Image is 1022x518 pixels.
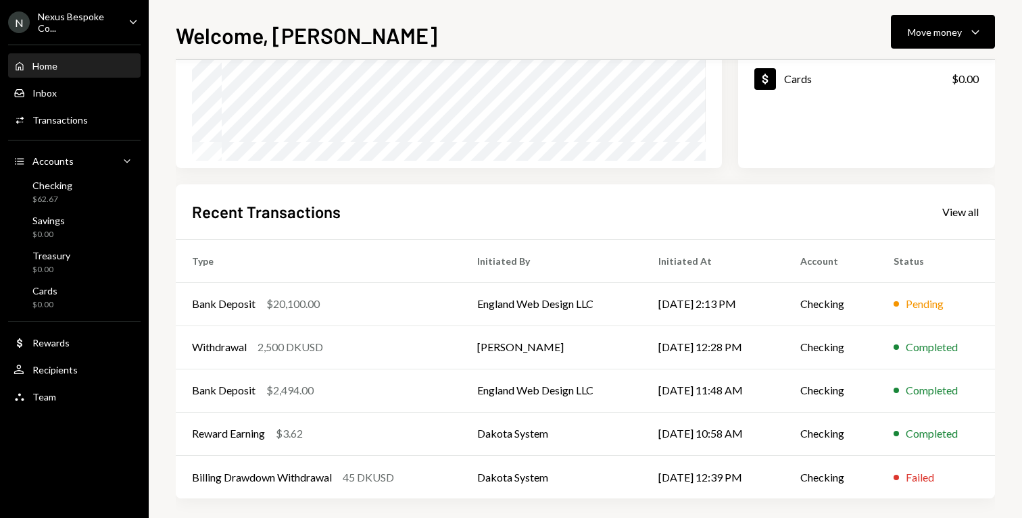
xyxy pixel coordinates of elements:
td: Checking [784,412,877,455]
a: Cards$0.00 [8,281,141,313]
a: Checking$62.67 [8,176,141,208]
div: Checking [32,180,72,191]
button: Move money [891,15,995,49]
td: Checking [784,369,877,412]
th: Initiated At [642,239,785,282]
div: $0.00 [32,229,65,240]
a: View all [942,204,979,219]
div: $20,100.00 [266,296,320,312]
div: $0.00 [32,264,70,276]
div: Move money [908,25,962,39]
div: Bank Deposit [192,296,255,312]
h1: Welcome, [PERSON_NAME] [176,22,437,49]
a: Recipients [8,357,141,382]
div: Recipients [32,364,78,375]
th: Account [784,239,877,282]
div: $2,494.00 [266,382,314,398]
div: Completed [906,382,958,398]
div: $0.00 [952,71,979,87]
th: Initiated By [461,239,642,282]
a: Savings$0.00 [8,211,141,243]
div: N [8,11,30,33]
td: [DATE] 10:58 AM [642,412,785,455]
div: 45 DKUSD [343,469,394,486]
div: Inbox [32,87,57,99]
div: Withdrawal [192,339,247,355]
div: Nexus Bespoke Co... [38,11,118,34]
td: Checking [784,282,877,326]
th: Type [176,239,461,282]
div: Treasury [32,250,70,261]
div: Cards [32,285,57,296]
a: Transactions [8,107,141,132]
div: Billing Drawdown Withdrawal [192,469,332,486]
td: Dakota System [461,412,642,455]
div: Cards [784,72,812,85]
td: [DATE] 12:28 PM [642,326,785,369]
td: [DATE] 11:48 AM [642,369,785,412]
div: Pending [906,296,944,312]
div: View all [942,205,979,219]
div: Failed [906,469,934,486]
h2: Recent Transactions [192,201,341,223]
div: Completed [906,339,958,355]
td: [DATE] 12:39 PM [642,455,785,498]
div: Savings [32,215,65,226]
td: Checking [784,326,877,369]
a: Rewards [8,330,141,355]
a: Team [8,384,141,409]
div: Completed [906,425,958,442]
td: Dakota System [461,455,642,498]
a: Treasury$0.00 [8,246,141,278]
div: Reward Earning [192,425,265,442]
div: $0.00 [32,299,57,311]
div: Rewards [32,337,70,348]
div: $3.62 [276,425,303,442]
td: Checking [784,455,877,498]
div: Transactions [32,114,88,126]
a: Cards$0.00 [738,56,995,101]
div: Team [32,391,56,403]
div: Home [32,60,57,72]
td: England Web Design LLC [461,282,642,326]
td: [PERSON_NAME] [461,326,642,369]
div: 2,500 DKUSD [258,339,323,355]
td: [DATE] 2:13 PM [642,282,785,326]
div: Bank Deposit [192,382,255,398]
th: Status [877,239,995,282]
td: England Web Design LLC [461,369,642,412]
a: Home [8,53,141,78]
div: $62.67 [32,194,72,205]
a: Accounts [8,149,141,173]
div: Accounts [32,155,74,167]
a: Inbox [8,80,141,105]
